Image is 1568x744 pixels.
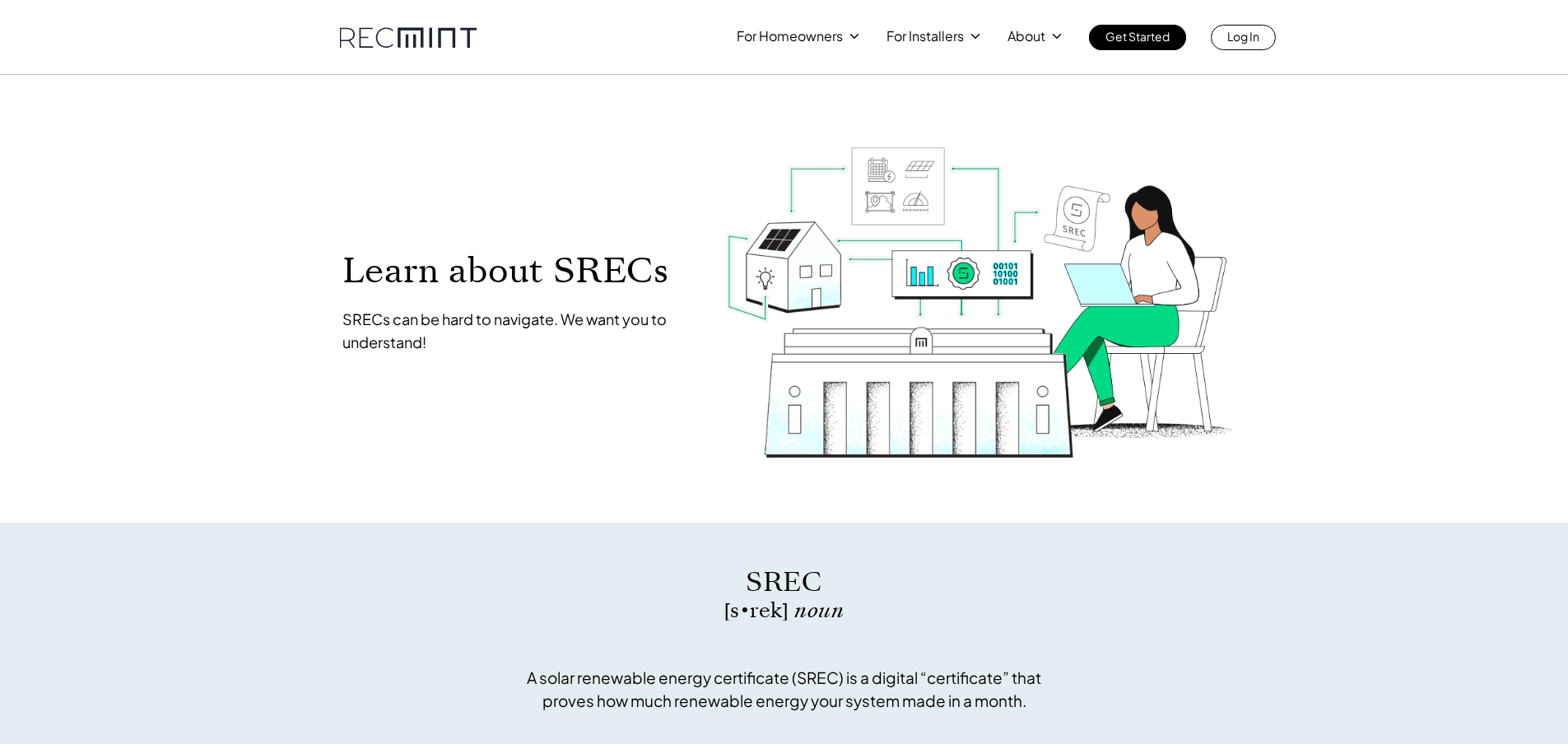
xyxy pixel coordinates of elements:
p: About [1007,25,1045,48]
p: Log In [1227,25,1259,48]
span: noun [794,596,844,625]
p: For Homeowners [737,25,843,48]
p: Get Started [1105,25,1170,48]
p: Learn about SRECs [342,252,693,289]
p: SREC [517,564,1052,601]
p: A solar renewable energy certificate (SREC) is a digital “certificate” that proves how much renew... [517,666,1052,712]
p: For Installers [886,25,964,48]
p: [s • rek] [517,601,1052,621]
a: Get Started [1089,25,1186,50]
p: SRECs can be hard to navigate. We want you to understand! [342,308,693,354]
a: Log In [1211,25,1276,50]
